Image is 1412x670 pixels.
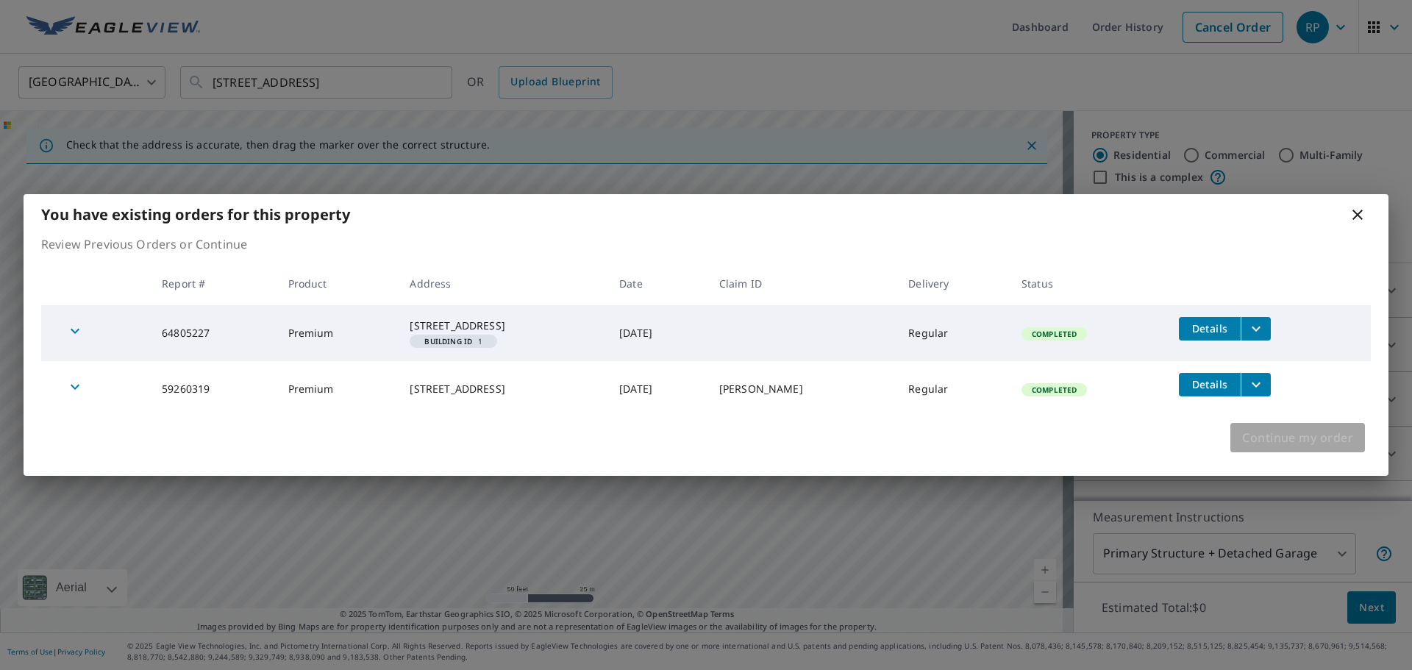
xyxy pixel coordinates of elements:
[896,305,1010,361] td: Regular
[896,361,1010,417] td: Regular
[410,318,596,333] div: [STREET_ADDRESS]
[150,262,276,305] th: Report #
[1188,377,1232,391] span: Details
[41,204,350,224] b: You have existing orders for this property
[277,361,399,417] td: Premium
[416,338,491,345] span: 1
[896,262,1010,305] th: Delivery
[41,235,1371,253] p: Review Previous Orders or Continue
[150,305,276,361] td: 64805227
[1230,423,1365,452] button: Continue my order
[1188,321,1232,335] span: Details
[1241,373,1271,396] button: filesDropdownBtn-59260319
[1242,427,1353,448] span: Continue my order
[410,382,596,396] div: [STREET_ADDRESS]
[277,262,399,305] th: Product
[707,262,896,305] th: Claim ID
[1023,329,1085,339] span: Completed
[707,361,896,417] td: [PERSON_NAME]
[1179,373,1241,396] button: detailsBtn-59260319
[1179,317,1241,341] button: detailsBtn-64805227
[150,361,276,417] td: 59260319
[607,262,707,305] th: Date
[607,305,707,361] td: [DATE]
[1241,317,1271,341] button: filesDropdownBtn-64805227
[424,338,472,345] em: Building ID
[398,262,607,305] th: Address
[607,361,707,417] td: [DATE]
[1023,385,1085,395] span: Completed
[1010,262,1167,305] th: Status
[277,305,399,361] td: Premium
